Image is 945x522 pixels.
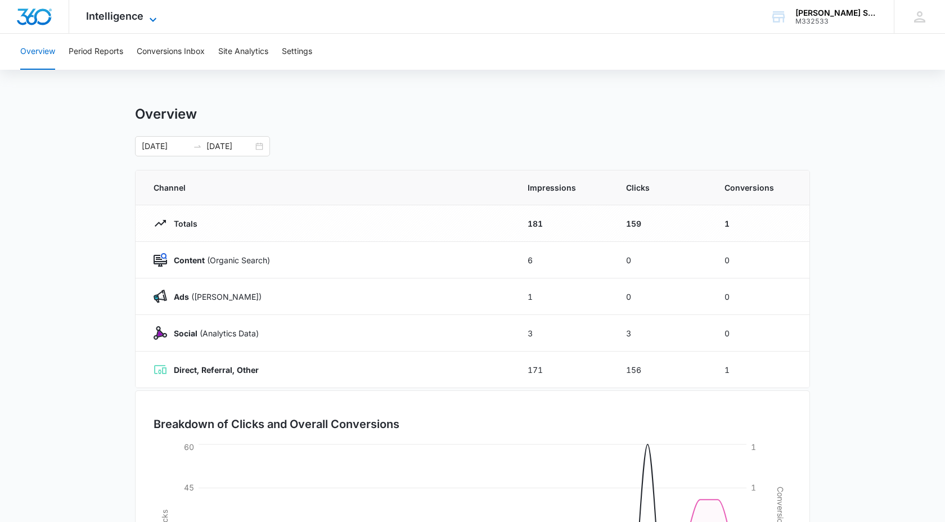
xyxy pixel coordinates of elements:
[711,242,809,278] td: 0
[154,253,167,267] img: Content
[184,483,194,492] tspan: 45
[174,328,197,338] strong: Social
[167,218,197,229] p: Totals
[154,290,167,303] img: Ads
[154,326,167,340] img: Social
[174,365,259,375] strong: Direct, Referral, Other
[135,106,197,123] h1: Overview
[137,34,205,70] button: Conversions Inbox
[613,242,711,278] td: 0
[514,352,613,388] td: 171
[514,205,613,242] td: 181
[613,352,711,388] td: 156
[711,352,809,388] td: 1
[514,278,613,315] td: 1
[167,291,262,303] p: ([PERSON_NAME])
[86,10,143,22] span: Intelligence
[613,278,711,315] td: 0
[795,17,877,25] div: account id
[174,255,205,265] strong: Content
[613,205,711,242] td: 159
[184,442,194,452] tspan: 60
[69,34,123,70] button: Period Reports
[751,483,756,492] tspan: 1
[20,34,55,70] button: Overview
[711,315,809,352] td: 0
[193,142,202,151] span: swap-right
[167,254,270,266] p: (Organic Search)
[613,315,711,352] td: 3
[142,140,188,152] input: Start date
[167,327,259,339] p: (Analytics Data)
[218,34,268,70] button: Site Analytics
[514,315,613,352] td: 3
[711,205,809,242] td: 1
[174,292,189,301] strong: Ads
[514,242,613,278] td: 6
[711,278,809,315] td: 0
[282,34,312,70] button: Settings
[206,140,253,152] input: End date
[751,442,756,452] tspan: 1
[193,142,202,151] span: to
[626,182,697,193] span: Clicks
[724,182,791,193] span: Conversions
[154,416,399,433] h3: Breakdown of Clicks and Overall Conversions
[795,8,877,17] div: account name
[528,182,599,193] span: Impressions
[154,182,501,193] span: Channel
